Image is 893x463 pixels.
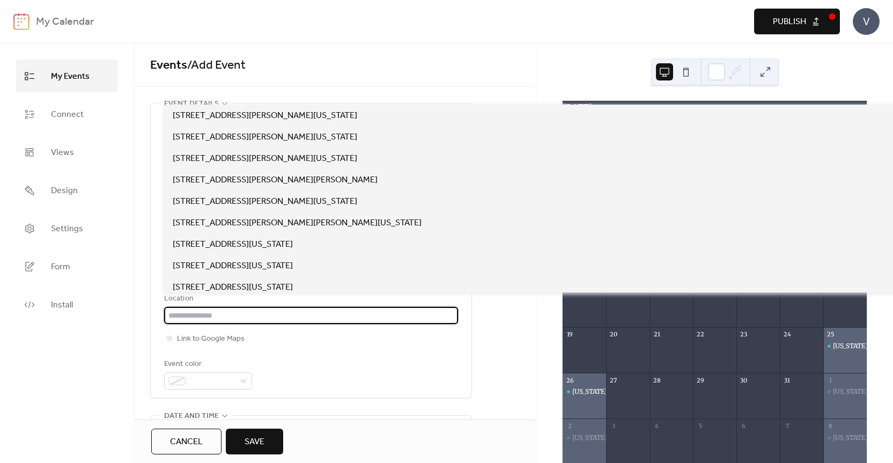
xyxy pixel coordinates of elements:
span: Save [245,436,264,449]
div: 7 [783,422,791,430]
a: Design [16,174,117,207]
div: 5 [696,422,704,430]
a: Form [16,250,117,283]
span: [STREET_ADDRESS][PERSON_NAME][US_STATE] [173,131,357,144]
span: My Events [51,68,90,85]
span: [STREET_ADDRESS][PERSON_NAME][US_STATE] [173,152,357,165]
a: Settings [16,212,117,245]
div: Delaware Renaissance Faire [563,387,606,396]
div: Delaware Renaissance Faire [823,433,867,443]
span: [STREET_ADDRESS][PERSON_NAME][PERSON_NAME][US_STATE] [173,217,422,230]
div: [US_STATE] Renaissance Faire [572,387,662,396]
div: 22 [696,330,704,339]
span: Views [51,144,74,161]
span: Settings [51,221,83,237]
div: 25 [826,330,835,339]
div: 21 [653,330,661,339]
div: Delaware Renaissance Faire [823,387,867,396]
a: Install [16,288,117,321]
div: 30 [740,376,748,384]
span: / Add Event [187,54,246,77]
a: Events [150,54,187,77]
div: 16 [740,284,748,292]
a: My Events [16,60,117,92]
span: [STREET_ADDRESS][US_STATE] [173,260,293,273]
div: [US_STATE] Renaissance Faire [572,433,662,443]
button: Save [226,429,283,454]
div: 3 [609,422,617,430]
span: Design [51,182,78,199]
div: Delaware Renaissance Faire [563,433,606,443]
div: 17 [783,284,791,292]
span: [STREET_ADDRESS][PERSON_NAME][US_STATE] [173,195,357,208]
div: 29 [696,376,704,384]
div: [DATE] [563,101,867,114]
div: Event color [164,358,250,371]
div: 28 [653,376,661,384]
div: 6 [740,422,748,430]
a: Connect [16,98,117,130]
span: [STREET_ADDRESS][PERSON_NAME][PERSON_NAME] [173,174,378,187]
span: [STREET_ADDRESS][US_STATE] [173,238,293,251]
div: 13 [609,284,617,292]
button: Cancel [151,429,222,454]
div: 8 [826,422,835,430]
span: [STREET_ADDRESS][PERSON_NAME][US_STATE] [173,109,357,122]
span: Form [51,259,70,275]
div: 23 [740,330,748,339]
span: Cancel [170,436,203,449]
div: 15 [696,284,704,292]
div: 12 [566,284,574,292]
span: Event details [164,98,219,111]
div: 2 [566,422,574,430]
div: 18 [826,284,835,292]
span: Date and time [164,410,219,423]
img: logo [13,13,29,30]
a: Views [16,136,117,168]
div: 1 [826,376,835,384]
div: 27 [609,376,617,384]
span: Link to Google Maps [177,333,245,346]
div: Delaware Renaissance Faire [823,342,867,351]
div: Location [164,292,456,305]
div: 24 [783,330,791,339]
b: My Calendar [36,12,94,32]
div: 31 [783,376,791,384]
span: [STREET_ADDRESS][US_STATE] [173,281,293,294]
span: Publish [773,16,806,28]
button: Publish [754,9,840,34]
div: 4 [653,422,661,430]
div: 20 [609,330,617,339]
div: 14 [653,284,661,292]
span: Install [51,297,73,313]
span: Connect [51,106,84,123]
div: 26 [566,376,574,384]
div: 19 [566,330,574,339]
div: V [853,8,880,35]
